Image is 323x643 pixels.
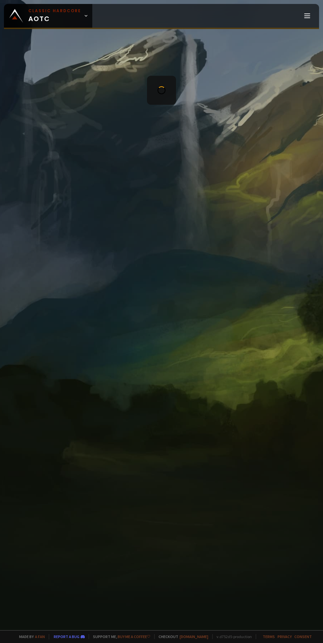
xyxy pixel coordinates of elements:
[180,634,208,639] a: [DOMAIN_NAME]
[4,4,92,28] a: Classic HardcoreAOTC
[278,634,292,639] a: Privacy
[263,634,275,639] a: Terms
[294,634,312,639] a: Consent
[28,8,81,24] span: AOTC
[28,8,81,14] small: Classic Hardcore
[35,634,45,639] a: a fan
[54,634,79,639] a: Report a bug
[212,634,252,639] span: v. d752d5 - production
[154,634,208,639] span: Checkout
[89,634,150,639] span: Support me,
[118,634,150,639] a: Buy me a coffee
[15,634,45,639] span: Made by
